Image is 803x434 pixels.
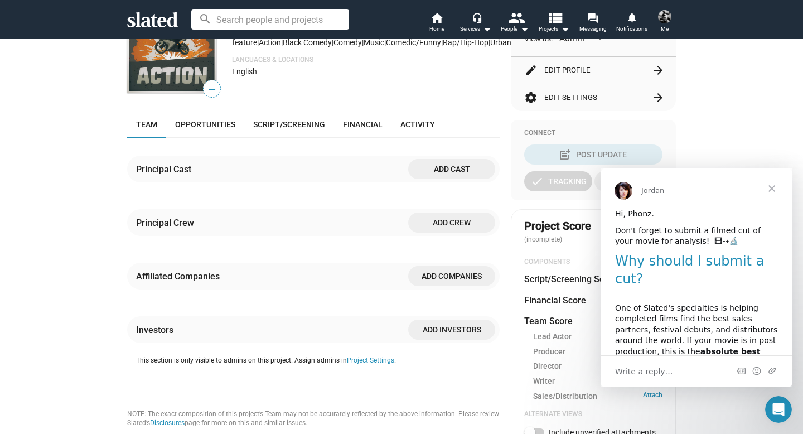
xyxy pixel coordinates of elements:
mat-icon: arrow_drop_down [517,22,531,36]
a: Activity [391,111,444,138]
span: rap/hip-hop [443,38,488,47]
mat-icon: settings [524,91,538,104]
button: Share [594,171,662,191]
span: Project Score [524,219,591,234]
mat-icon: arrow_forward [651,64,665,77]
a: Script/Screening [244,111,334,138]
mat-icon: people [508,9,524,26]
span: (incomplete) [524,235,564,243]
span: Script/Screening [253,120,325,129]
span: Team [136,120,157,129]
div: One of Slated's specialties is helping completed films find the best sales partners, festival deb... [14,134,177,233]
a: Attach [643,391,662,402]
a: Financial [334,111,391,138]
mat-icon: forum [587,12,598,23]
div: Affiliated Companies [136,271,224,282]
span: Writer [533,376,555,387]
div: Connect [524,129,662,138]
span: Financial [343,120,383,129]
a: Messaging [573,11,612,36]
span: | [257,38,259,47]
div: Investors [136,324,178,336]
button: Add cast [408,159,495,179]
span: Add companies [417,266,486,286]
span: English [232,67,257,76]
div: Principal Cast [136,163,196,175]
a: Opportunities [166,111,244,138]
span: Me [661,22,669,36]
span: | [362,38,364,47]
span: Opportunities [175,120,235,129]
p: This section is only visible to admins on this project. Assign admins in . [136,356,500,365]
div: NOTE: The exact composition of this project’s Team may not be accurately reflected by the above i... [127,410,500,428]
mat-icon: post_add [558,148,572,161]
span: | [281,38,283,47]
div: People [501,22,529,36]
a: Team [127,111,166,138]
span: Projects [539,22,569,36]
span: Action [259,38,281,47]
button: Edit Settings [524,84,662,111]
span: Notifications [616,22,647,36]
span: Black Comedy [283,38,332,47]
div: Services [460,22,491,36]
span: | [332,38,333,47]
span: — [204,82,220,97]
span: urban [490,38,511,47]
button: Add crew [408,213,495,233]
mat-icon: home [430,11,443,25]
button: People [495,11,534,36]
span: Add cast [417,159,486,179]
mat-icon: check [530,175,544,188]
mat-icon: edit [524,64,538,77]
a: Notifications [612,11,651,36]
div: COMPONENTS [524,258,662,267]
span: Messaging [579,22,607,36]
button: Add companies [408,266,495,286]
a: Home [417,11,456,36]
button: Edit Profile [524,57,662,84]
span: Add crew [417,213,486,233]
button: Phonz WilliamsMe [651,8,678,37]
span: | [441,38,443,47]
span: | [488,38,490,47]
mat-icon: notifications [626,12,637,22]
button: Tracking [524,171,592,191]
dt: Team Score [524,315,573,327]
mat-icon: arrow_drop_down [480,22,494,36]
button: Project Settings [347,356,394,365]
span: Activity [400,120,435,129]
span: Write a reply… [14,196,72,210]
button: Projects [534,11,573,36]
mat-icon: headset_mic [472,12,482,22]
span: Producer [533,346,565,357]
div: Post Update [560,144,627,165]
input: Search people and projects [191,9,349,30]
span: Home [429,22,444,36]
img: Phonz Williams [658,10,671,23]
span: Comedy [333,38,362,47]
iframe: Intercom live chat message [601,168,792,387]
iframe: Intercom live chat [765,396,792,423]
span: Add investors [417,320,486,340]
button: Post Update [524,144,662,165]
span: comedic/funny [386,38,441,47]
span: Director [533,361,562,372]
a: Disclosures [150,419,185,427]
dt: Script/Screening Score [524,273,617,285]
mat-icon: arrow_forward [651,91,665,104]
span: Lead Actor [533,331,572,342]
button: Add investors [408,320,495,340]
span: Sales/Distribution [533,391,597,402]
div: Alternate Views [524,410,662,419]
div: Principal Crew [136,217,199,229]
span: Music [364,38,384,47]
button: Services [456,11,495,36]
mat-icon: arrow_drop_down [558,22,572,36]
mat-icon: view_list [547,9,563,26]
